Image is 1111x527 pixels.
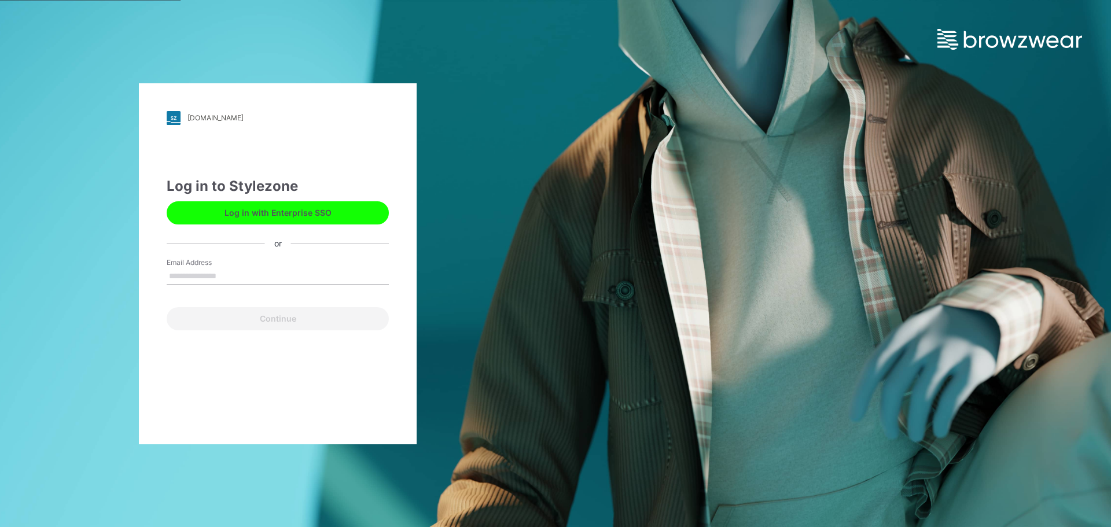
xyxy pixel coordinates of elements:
div: [DOMAIN_NAME] [187,113,244,122]
img: stylezone-logo.562084cfcfab977791bfbf7441f1a819.svg [167,111,181,125]
button: Log in with Enterprise SSO [167,201,389,224]
div: Log in to Stylezone [167,176,389,197]
a: [DOMAIN_NAME] [167,111,389,125]
img: browzwear-logo.e42bd6dac1945053ebaf764b6aa21510.svg [937,29,1082,50]
label: Email Address [167,257,248,268]
div: or [265,237,291,249]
